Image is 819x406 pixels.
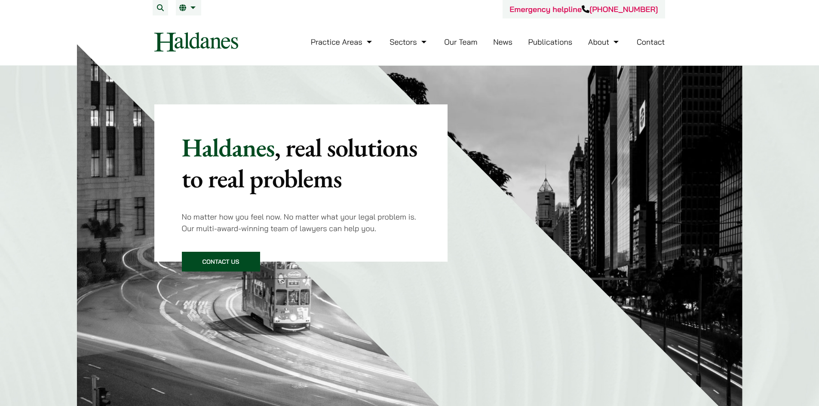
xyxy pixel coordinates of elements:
[182,132,420,194] p: Haldanes
[528,37,573,47] a: Publications
[154,32,238,52] img: Logo of Haldanes
[182,252,260,272] a: Contact Us
[390,37,428,47] a: Sectors
[509,4,658,14] a: Emergency helpline[PHONE_NUMBER]
[588,37,621,47] a: About
[179,4,198,11] a: EN
[444,37,477,47] a: Our Team
[637,37,665,47] a: Contact
[311,37,374,47] a: Practice Areas
[493,37,512,47] a: News
[182,131,417,195] mark: , real solutions to real problems
[182,211,420,234] p: No matter how you feel now. No matter what your legal problem is. Our multi-award-winning team of...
